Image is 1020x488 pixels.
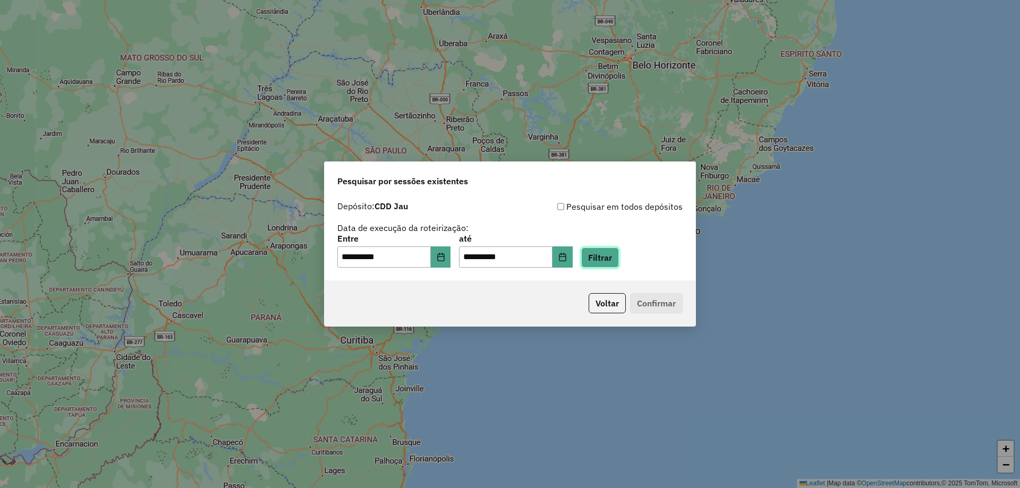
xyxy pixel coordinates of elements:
label: Entre [337,232,450,245]
strong: CDD Jau [375,201,408,211]
div: Pesquisar em todos depósitos [510,200,683,213]
label: Depósito: [337,200,408,212]
button: Filtrar [581,247,619,268]
label: Data de execução da roteirização: [337,221,469,234]
span: Pesquisar por sessões existentes [337,175,468,187]
label: até [459,232,572,245]
button: Choose Date [431,246,451,268]
button: Voltar [589,293,626,313]
button: Choose Date [552,246,573,268]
